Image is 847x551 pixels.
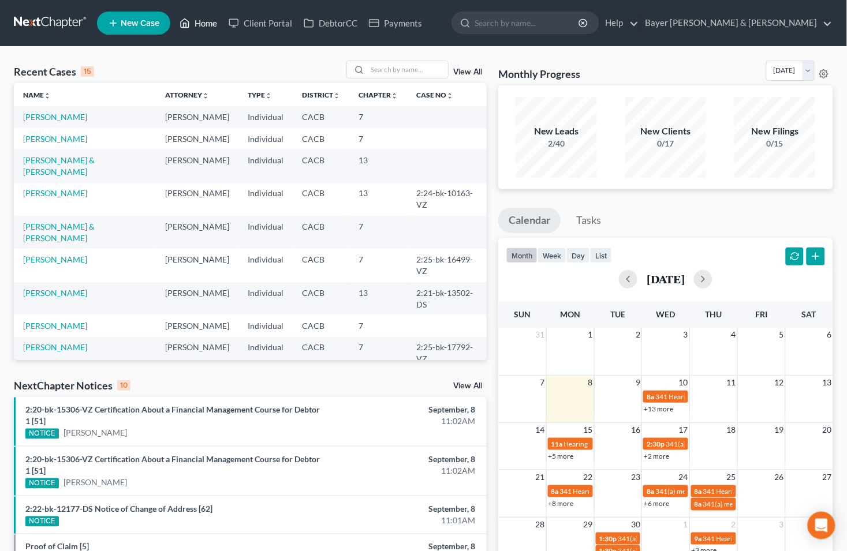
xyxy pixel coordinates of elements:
[549,499,574,508] a: +8 more
[644,499,669,508] a: +6 more
[407,337,487,370] td: 2:25-bk-17792-VZ
[293,315,349,336] td: CACB
[223,13,298,33] a: Client Portal
[14,378,130,392] div: NextChapter Notices
[248,91,272,99] a: Typeunfold_more
[726,376,737,389] span: 11
[599,534,617,543] span: 1:30p
[333,92,340,99] i: unfold_more
[333,404,475,415] div: September, 8
[265,92,272,99] i: unfold_more
[703,500,815,508] span: 341(a) meeting for [PERSON_NAME]
[583,470,594,484] span: 22
[293,282,349,315] td: CACB
[44,92,51,99] i: unfold_more
[293,216,349,249] td: CACB
[475,12,580,33] input: Search by name...
[238,337,293,370] td: Individual
[498,208,561,233] a: Calendar
[822,376,833,389] span: 13
[682,518,689,531] span: 1
[81,66,94,77] div: 15
[730,328,737,342] span: 4
[610,309,625,319] span: Tue
[618,534,730,543] span: 341(a) meeting for [PERSON_NAME]
[349,149,407,182] td: 13
[238,315,293,336] td: Individual
[23,155,95,177] a: [PERSON_NAME] & [PERSON_NAME]
[349,106,407,128] td: 7
[333,415,475,427] div: 11:02AM
[25,454,320,475] a: 2:20-bk-15306-VZ Certification About a Financial Management Course for Debtor 1 [51]
[453,382,482,390] a: View All
[23,222,95,243] a: [PERSON_NAME] & [PERSON_NAME]
[583,518,594,531] span: 29
[630,423,641,437] span: 16
[734,138,815,149] div: 0/15
[498,67,580,81] h3: Monthly Progress
[635,328,641,342] span: 2
[298,13,363,33] a: DebtorCC
[349,315,407,336] td: 7
[695,534,702,543] span: 9a
[333,453,475,465] div: September, 8
[238,106,293,128] td: Individual
[778,518,785,531] span: 3
[64,427,128,438] a: [PERSON_NAME]
[23,321,87,331] a: [PERSON_NAME]
[238,128,293,149] td: Individual
[678,376,689,389] span: 10
[625,138,706,149] div: 0/17
[535,470,546,484] span: 21
[666,440,722,448] span: 341(a) Meeting for
[349,337,407,370] td: 7
[802,309,816,319] span: Sat
[121,19,159,28] span: New Case
[333,515,475,526] div: 11:01AM
[202,92,209,99] i: unfold_more
[349,249,407,282] td: 7
[539,376,546,389] span: 7
[238,282,293,315] td: Individual
[293,249,349,282] td: CACB
[774,376,785,389] span: 12
[453,68,482,76] a: View All
[23,134,87,144] a: [PERSON_NAME]
[23,91,51,99] a: Nameunfold_more
[726,470,737,484] span: 25
[682,328,689,342] span: 3
[293,183,349,216] td: CACB
[647,392,654,401] span: 8a
[655,487,828,496] span: 341(a) meeting for [PERSON_NAME] & [PERSON_NAME]
[156,216,238,249] td: [PERSON_NAME]
[407,282,487,315] td: 2:21-bk-13502-DS
[647,487,654,496] span: 8a
[587,376,594,389] span: 8
[644,452,669,460] a: +2 more
[655,392,759,401] span: 341 Hearing for [PERSON_NAME]
[165,91,209,99] a: Attorneyunfold_more
[391,92,398,99] i: unfold_more
[514,309,531,319] span: Sun
[644,404,673,413] a: +13 more
[630,470,641,484] span: 23
[349,282,407,315] td: 13
[600,13,639,33] a: Help
[174,13,223,33] a: Home
[703,487,807,496] span: 341 Hearing for [PERSON_NAME]
[238,183,293,216] td: Individual
[535,423,546,437] span: 14
[560,309,580,319] span: Mon
[23,342,87,352] a: [PERSON_NAME]
[416,91,453,99] a: Case Nounfold_more
[156,183,238,216] td: [PERSON_NAME]
[656,309,676,319] span: Wed
[583,423,594,437] span: 15
[726,423,737,437] span: 18
[23,112,87,122] a: [PERSON_NAME]
[238,249,293,282] td: Individual
[14,65,94,78] div: Recent Cases
[156,149,238,182] td: [PERSON_NAME]
[566,208,611,233] a: Tasks
[333,465,475,477] div: 11:02AM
